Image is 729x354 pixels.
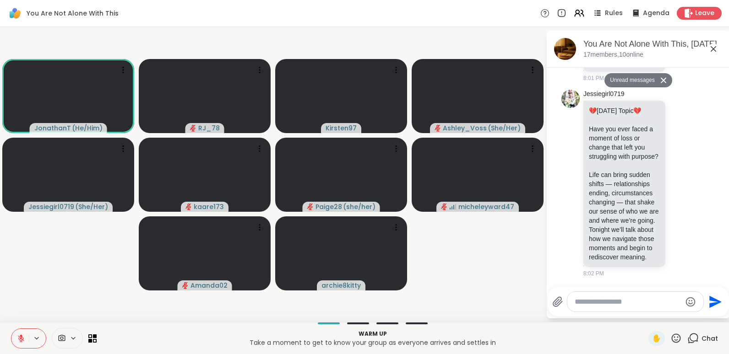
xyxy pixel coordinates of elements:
[198,123,220,133] span: RJ_78
[343,202,375,211] span: ( she/her )
[605,9,623,18] span: Rules
[190,281,228,290] span: Amanda02
[190,125,196,131] span: audio-muted
[72,123,103,133] span: ( He/Him )
[561,90,580,108] img: https://sharewell-space-live.sfo3.digitaloceanspaces.com/user-generated/3602621c-eaa5-4082-863a-9...
[458,202,514,211] span: micheleyward47
[583,269,604,278] span: 8:02 PM
[583,38,723,50] div: You Are Not Alone With This, [DATE]
[589,107,597,114] span: 💔
[316,202,342,211] span: Paige28
[28,202,74,211] span: Jessiegirl0719
[643,9,669,18] span: Agenda
[307,204,314,210] span: audio-muted
[652,333,661,344] span: ✋
[583,50,643,59] p: 17 members, 10 online
[194,202,224,211] span: kaare173
[443,123,487,133] span: Ashley_Voss
[488,123,521,133] span: ( She/Her )
[102,338,643,347] p: Take a moment to get to know your group as everyone arrives and settles in
[633,107,641,114] span: 💔
[604,73,657,88] button: Unread messages
[575,297,681,306] textarea: Type your message
[321,281,361,290] span: archie8kitty
[326,123,357,133] span: Kirsten97
[702,334,718,343] span: Chat
[185,204,192,210] span: audio-muted
[583,90,625,99] a: Jessiegirl0719
[75,202,108,211] span: ( She/Her )
[695,9,714,18] span: Leave
[589,170,660,262] p: Life can bring sudden shifts — relationships ending, circumstances changing — that shake our sens...
[27,9,119,18] span: You Are Not Alone With This
[182,282,189,289] span: audio-muted
[704,291,724,312] button: Send
[102,330,643,338] p: Warm up
[441,204,447,210] span: audio-muted
[7,5,23,21] img: ShareWell Logomark
[34,123,71,133] span: JonathanT
[589,124,660,161] p: Have you ever faced a moment of loss or change that left you struggling with purpose?
[583,74,604,82] span: 8:01 PM
[435,125,441,131] span: audio-muted
[589,106,660,115] p: [DATE] Topic
[554,38,576,60] img: You Are Not Alone With This, Sep 10
[685,296,696,307] button: Emoji picker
